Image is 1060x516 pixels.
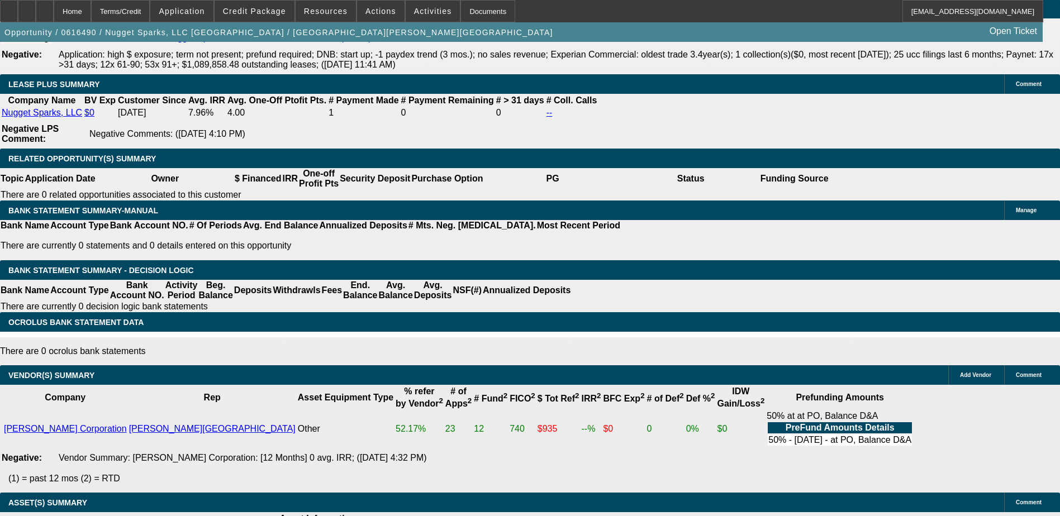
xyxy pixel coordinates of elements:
[581,410,601,447] td: --%
[204,393,221,402] b: Rep
[760,168,829,189] th: Funding Source
[647,394,684,403] b: # of Def
[401,107,495,118] td: 0
[496,107,545,118] td: 0
[198,280,233,301] th: Beg. Balance
[243,220,319,231] th: Avg. End Balance
[296,1,356,22] button: Resources
[2,124,59,144] b: Negative LPS Comment:
[1,241,620,251] p: There are currently 0 statements and 0 details entered on this opportunity
[8,266,194,275] span: Bank Statement Summary - Decision Logic
[768,434,912,446] td: 50% - [DATE] - at PO, Balance D&A
[406,1,460,22] button: Activities
[59,453,427,462] span: Vendor Summary: [PERSON_NAME] Corporation: [12 Months] 0 avg. IRR; ([DATE] 4:32 PM)
[537,410,580,447] td: $935
[482,280,571,301] th: Annualized Deposits
[602,410,645,447] td: $0
[117,107,187,118] td: [DATE]
[8,318,144,327] span: OCROLUS BANK STATEMENT DATA
[686,410,716,447] td: 0%
[298,168,339,189] th: One-off Profit Pts
[321,280,343,301] th: Fees
[711,391,715,400] sup: 2
[4,424,127,433] a: [PERSON_NAME] Corporation
[8,498,87,507] span: ASSET(S) SUMMARY
[531,391,535,400] sup: 2
[622,168,760,189] th: Status
[328,107,399,118] td: 1
[647,410,685,447] td: 0
[118,95,186,105] b: Customer Since
[509,410,536,447] td: 740
[767,411,913,447] div: 50% at at PO, Balance D&A
[414,7,452,16] span: Activities
[24,168,96,189] th: Application Date
[8,154,156,163] span: RELATED OPPORTUNITY(S) SUMMARY
[413,280,453,301] th: Avg. Deposits
[796,393,884,402] b: Prefunding Amounts
[59,50,1053,69] span: Application: high $ exposure; term not present; prefund required; DNB: start up; -1 paydex trend ...
[546,95,597,105] b: # Coll. Calls
[84,108,94,117] a: $0
[227,107,327,118] td: 4.00
[165,280,198,301] th: Activity Period
[227,95,326,105] b: Avg. One-Off Ptofit Pts.
[445,410,472,447] td: 23
[215,1,294,22] button: Credit Package
[365,7,396,16] span: Actions
[603,394,644,403] b: BFC Exp
[483,168,621,189] th: PG
[8,371,94,380] span: VENDOR(S) SUMMARY
[339,168,411,189] th: Security Deposit
[150,1,213,22] button: Application
[159,7,205,16] span: Application
[2,108,82,117] a: Nugget Sparks, LLC
[985,22,1042,41] a: Open Ticket
[452,280,482,301] th: NSF(#)
[272,280,321,301] th: Withdrawls
[597,391,601,400] sup: 2
[319,220,407,231] th: Annualized Deposits
[8,206,158,215] span: BANK STATEMENT SUMMARY-MANUAL
[1016,372,1042,378] span: Comment
[468,396,472,405] sup: 2
[510,394,535,403] b: FICO
[717,410,766,447] td: $0
[401,95,494,105] b: # Payment Remaining
[679,391,683,400] sup: 2
[1016,207,1037,213] span: Manage
[717,386,765,408] b: IDW Gain/Loss
[110,280,165,301] th: Bank Account NO.
[304,7,348,16] span: Resources
[2,453,42,462] b: Negative:
[2,50,42,59] b: Negative:
[343,280,378,301] th: End. Balance
[786,423,895,432] b: PreFund Amounts Details
[329,95,398,105] b: # Payment Made
[188,107,226,118] td: 7.96%
[50,280,110,301] th: Account Type
[8,95,76,105] b: Company Name
[378,280,413,301] th: Avg. Balance
[640,391,644,400] sup: 2
[496,95,544,105] b: # > 31 days
[960,372,991,378] span: Add Vendor
[408,220,536,231] th: # Mts. Neg. [MEDICAL_DATA].
[439,396,443,405] sup: 2
[581,394,601,403] b: IRR
[1016,499,1042,505] span: Comment
[110,220,189,231] th: Bank Account NO.
[50,220,110,231] th: Account Type
[4,28,553,37] span: Opportunity / 0616490 / Nugget Sparks, LLC [GEOGRAPHIC_DATA] / [GEOGRAPHIC_DATA][PERSON_NAME][GEO...
[129,424,296,433] a: [PERSON_NAME][GEOGRAPHIC_DATA]
[357,1,405,22] button: Actions
[575,391,579,400] sup: 2
[45,393,85,402] b: Company
[234,168,282,189] th: $ Financed
[538,394,579,403] b: $ Tot Ref
[84,95,116,105] b: BV Exp
[396,386,443,408] b: % refer by Vendor
[234,280,273,301] th: Deposits
[189,220,243,231] th: # Of Periods
[282,168,298,189] th: IRR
